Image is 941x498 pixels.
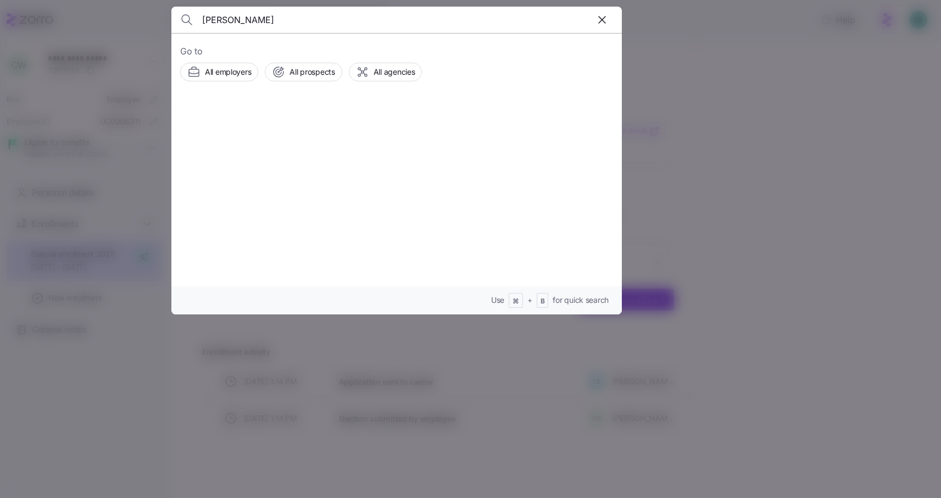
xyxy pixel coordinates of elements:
[513,297,519,306] span: ⌘
[180,45,613,58] span: Go to
[491,295,504,306] span: Use
[541,297,545,306] span: B
[265,63,342,81] button: All prospects
[553,295,609,306] span: for quick search
[374,67,415,78] span: All agencies
[349,63,422,81] button: All agencies
[289,67,335,78] span: All prospects
[205,67,251,78] span: All employers
[527,295,532,306] span: +
[180,63,258,81] button: All employers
